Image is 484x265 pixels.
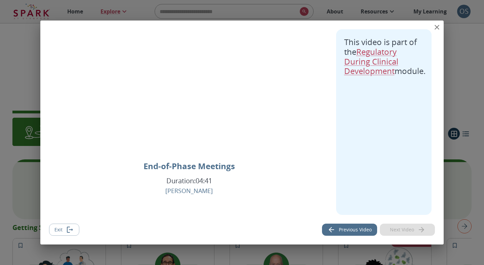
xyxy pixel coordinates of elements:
p: [PERSON_NAME] [165,186,213,195]
p: Duration: 04:41 [166,176,212,185]
a: Regulatory During Clinical Development [344,46,398,77]
button: close [430,21,444,34]
p: This video is part of the module. [344,37,424,76]
p: End-of-Phase Meetings [144,160,235,172]
button: Exit [49,224,79,236]
button: Previous video [322,224,377,236]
